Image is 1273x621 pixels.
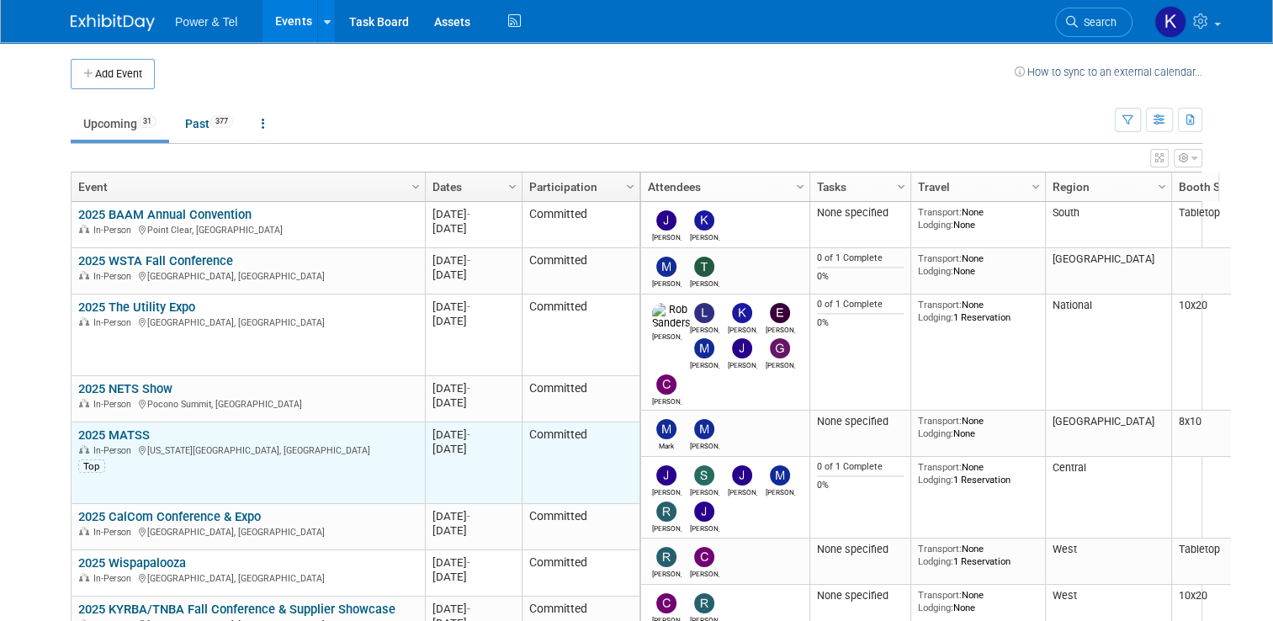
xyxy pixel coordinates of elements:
[432,314,514,328] div: [DATE]
[71,14,155,31] img: ExhibitDay
[1053,172,1160,201] a: Region
[1045,411,1171,457] td: [GEOGRAPHIC_DATA]
[210,115,233,128] span: 377
[432,381,514,395] div: [DATE]
[656,465,676,486] img: Judd Bartley
[918,474,953,486] span: Lodging:
[732,465,752,486] img: Jason Cook
[817,480,904,491] div: 0%
[78,524,417,539] div: [GEOGRAPHIC_DATA], [GEOGRAPHIC_DATA]
[467,254,470,267] span: -
[690,486,719,496] div: Scott Perkins
[1045,248,1171,295] td: [GEOGRAPHIC_DATA]
[728,323,757,334] div: Kevin Wilkes
[918,589,1039,613] div: None None
[918,555,953,567] span: Lodging:
[918,589,962,601] span: Transport:
[652,567,682,578] div: Robin Mayne
[79,445,89,454] img: In-Person Event
[656,547,676,567] img: Robin Mayne
[766,486,795,496] div: Mike Brems
[652,439,682,450] div: Mark Monteleone
[522,295,639,376] td: Committed
[1154,6,1186,38] img: Kelley Hood
[1045,202,1171,248] td: South
[694,419,714,439] img: Michael Mackeben
[522,422,639,504] td: Committed
[817,299,904,310] div: 0 of 1 Complete
[432,268,514,282] div: [DATE]
[694,465,714,486] img: Scott Perkins
[817,415,904,428] div: None specified
[1154,172,1172,198] a: Column Settings
[79,573,89,581] img: In-Person Event
[93,317,136,328] span: In-Person
[918,543,1039,567] div: None 1 Reservation
[467,428,470,441] span: -
[770,303,790,323] img: Edward Sudina
[732,338,752,358] img: Jason Cook
[918,461,962,473] span: Transport:
[78,268,417,283] div: [GEOGRAPHIC_DATA], [GEOGRAPHIC_DATA]
[918,415,1039,439] div: None None
[409,180,422,194] span: Column Settings
[78,381,172,396] a: 2025 NETS Show
[432,253,514,268] div: [DATE]
[694,338,714,358] img: Mike Kruszewski
[522,376,639,422] td: Committed
[1045,457,1171,539] td: Central
[918,299,1039,323] div: None 1 Reservation
[78,315,417,329] div: [GEOGRAPHIC_DATA], [GEOGRAPHIC_DATA]
[467,602,470,615] span: -
[656,593,676,613] img: Chad Smith
[656,210,676,231] img: James Jones
[432,172,511,201] a: Dates
[432,523,514,538] div: [DATE]
[656,374,676,395] img: Chris Anderson
[432,207,514,221] div: [DATE]
[529,172,629,201] a: Participation
[623,180,637,194] span: Column Settings
[504,172,522,198] a: Column Settings
[407,172,426,198] a: Column Settings
[1045,539,1171,585] td: West
[690,323,719,334] div: Lydia Lott
[432,395,514,410] div: [DATE]
[918,299,962,310] span: Transport:
[648,172,798,201] a: Attendees
[93,271,136,282] span: In-Person
[467,556,470,569] span: -
[770,465,790,486] img: Mike Brems
[71,59,155,89] button: Add Event
[652,395,682,406] div: Chris Anderson
[78,396,417,411] div: Pocono Summit, [GEOGRAPHIC_DATA]
[694,502,714,522] img: Jeff Danner
[817,461,904,473] div: 0 of 1 Complete
[93,225,136,236] span: In-Person
[766,323,795,334] div: Edward Sudina
[78,172,414,201] a: Event
[432,300,514,314] div: [DATE]
[652,277,682,288] div: Michael Mackeben
[138,115,156,128] span: 31
[894,180,908,194] span: Column Settings
[79,225,89,233] img: In-Person Event
[652,522,682,533] div: Ron Rafalzik
[766,358,795,369] div: Greg Heard
[656,257,676,277] img: Michael Mackeben
[690,522,719,533] div: Jeff Danner
[522,550,639,597] td: Committed
[918,206,1039,231] div: None None
[78,253,233,268] a: 2025 WSTA Fall Conference
[78,555,186,571] a: 2025 Wispapalooza
[432,442,514,456] div: [DATE]
[918,543,962,555] span: Transport:
[79,527,89,535] img: In-Person Event
[467,510,470,523] span: -
[71,108,169,140] a: Upcoming31
[690,277,719,288] div: Taylor Trewyn
[175,15,237,29] span: Power & Tel
[817,206,904,220] div: None specified
[817,317,904,329] div: 0%
[792,172,810,198] a: Column Settings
